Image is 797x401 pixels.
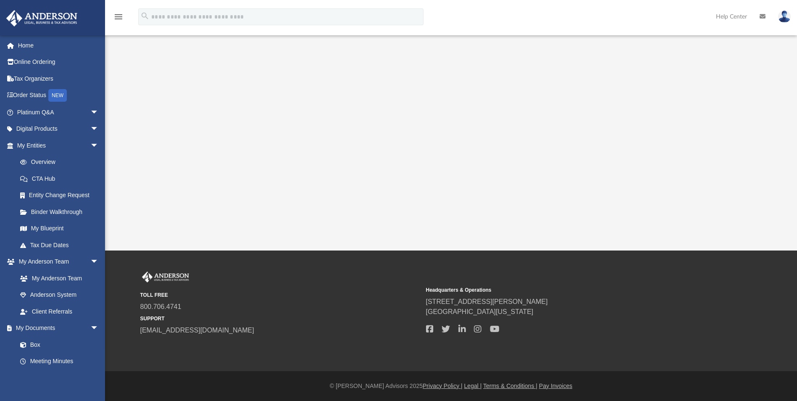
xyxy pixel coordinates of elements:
[778,11,791,23] img: User Pic
[426,298,548,305] a: [STREET_ADDRESS][PERSON_NAME]
[105,382,797,390] div: © [PERSON_NAME] Advisors 2025
[12,237,111,253] a: Tax Due Dates
[140,303,181,310] a: 800.706.4741
[140,272,191,282] img: Anderson Advisors Platinum Portal
[12,303,107,320] a: Client Referrals
[6,104,111,121] a: Platinum Q&Aarrow_drop_down
[90,253,107,271] span: arrow_drop_down
[12,220,107,237] a: My Blueprint
[90,104,107,121] span: arrow_drop_down
[426,308,534,315] a: [GEOGRAPHIC_DATA][US_STATE]
[4,10,80,26] img: Anderson Advisors Platinum Portal
[6,37,111,54] a: Home
[113,16,124,22] a: menu
[464,383,482,389] a: Legal |
[90,320,107,337] span: arrow_drop_down
[6,87,111,104] a: Order StatusNEW
[48,89,67,102] div: NEW
[6,137,111,154] a: My Entitiesarrow_drop_down
[6,121,111,137] a: Digital Productsarrow_drop_down
[539,383,572,389] a: Pay Invoices
[140,315,420,322] small: SUPPORT
[12,353,107,370] a: Meeting Minutes
[12,170,111,187] a: CTA Hub
[6,70,111,87] a: Tax Organizers
[12,187,111,204] a: Entity Change Request
[483,383,537,389] a: Terms & Conditions |
[12,336,103,353] a: Box
[12,369,103,386] a: Forms Library
[426,286,706,294] small: Headquarters & Operations
[6,253,107,270] a: My Anderson Teamarrow_drop_down
[90,137,107,154] span: arrow_drop_down
[423,383,463,389] a: Privacy Policy |
[113,12,124,22] i: menu
[140,11,150,21] i: search
[6,54,111,71] a: Online Ordering
[140,327,254,334] a: [EMAIL_ADDRESS][DOMAIN_NAME]
[12,203,111,220] a: Binder Walkthrough
[12,270,103,287] a: My Anderson Team
[12,287,107,303] a: Anderson System
[6,320,107,337] a: My Documentsarrow_drop_down
[140,291,420,299] small: TOLL FREE
[12,154,111,171] a: Overview
[90,121,107,138] span: arrow_drop_down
